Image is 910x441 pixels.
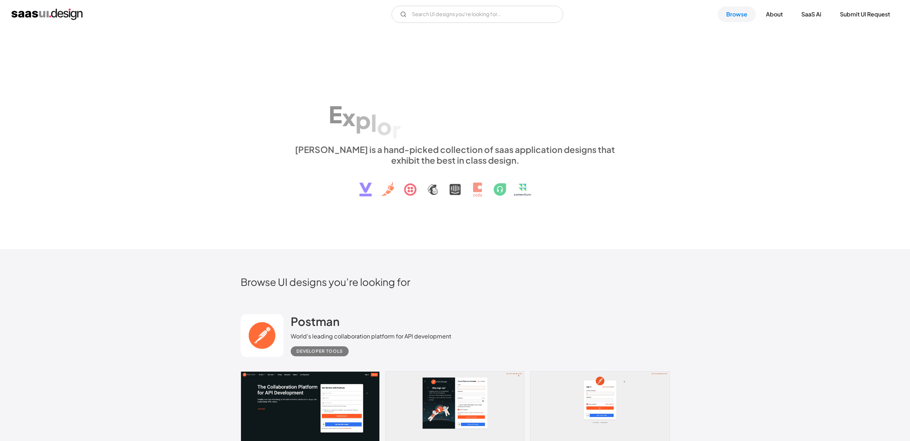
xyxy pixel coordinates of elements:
[347,165,564,203] img: text, icon, saas logo
[757,6,791,22] a: About
[291,82,620,137] h1: Explore SaaS UI design patterns & interactions.
[11,9,83,20] a: home
[291,332,451,341] div: World's leading collaboration platform for API development
[241,276,670,288] h2: Browse UI designs you’re looking for
[291,314,340,332] a: Postman
[793,6,830,22] a: SaaS Ai
[329,100,342,128] div: E
[392,116,401,143] div: r
[342,103,355,131] div: x
[831,6,899,22] a: Submit UI Request
[291,144,620,165] div: [PERSON_NAME] is a hand-picked collection of saas application designs that exhibit the best in cl...
[377,112,392,140] div: o
[718,6,756,22] a: Browse
[291,314,340,328] h2: Postman
[355,106,371,134] div: p
[392,6,563,23] input: Search UI designs you're looking for...
[296,347,343,356] div: Developer tools
[392,6,563,23] form: Email Form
